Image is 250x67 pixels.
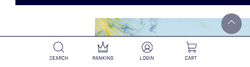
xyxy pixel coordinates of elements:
[125,42,169,62] a: LOGIN
[81,54,125,62] p: RANKING
[169,42,213,62] a: CART
[37,42,81,62] a: SEARCH
[81,42,125,62] a: RANKING
[125,54,169,62] p: LOGIN
[37,54,81,62] p: SEARCH
[169,54,213,62] p: CART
